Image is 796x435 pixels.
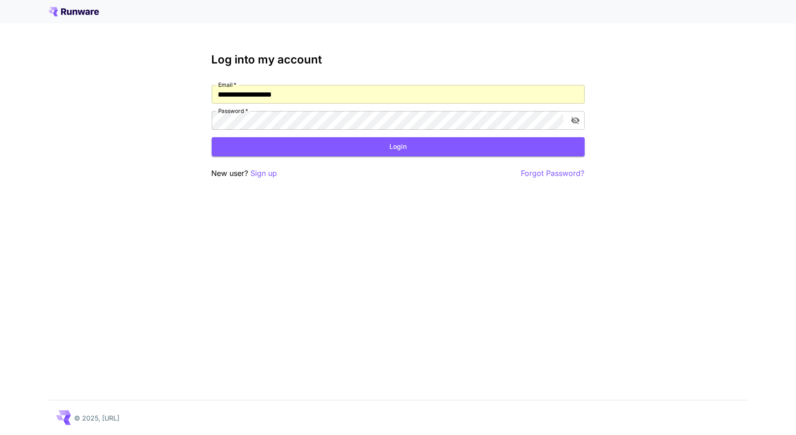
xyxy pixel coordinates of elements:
button: Login [212,137,585,156]
button: toggle password visibility [567,112,584,129]
label: Password [218,107,248,115]
h3: Log into my account [212,53,585,66]
label: Email [218,81,236,89]
p: © 2025, [URL] [75,413,120,423]
button: Forgot Password? [521,168,585,179]
p: New user? [212,168,277,179]
button: Sign up [251,168,277,179]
